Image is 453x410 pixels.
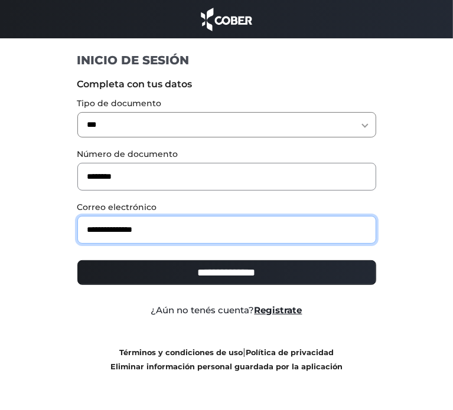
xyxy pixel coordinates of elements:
[255,304,302,316] a: Registrate
[77,77,376,91] label: Completa con tus datos
[246,348,334,357] a: Política de privacidad
[69,304,385,317] div: ¿Aún no tenés cuenta?
[77,53,376,68] h1: INICIO DE SESIÓN
[110,362,343,371] a: Eliminar información personal guardada por la aplicación
[77,201,376,214] label: Correo electrónico
[77,97,376,110] label: Tipo de documento
[69,345,385,373] div: |
[77,148,376,160] label: Número de documento
[119,348,243,357] a: Términos y condiciones de uso
[198,6,256,32] img: cober_marca.png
